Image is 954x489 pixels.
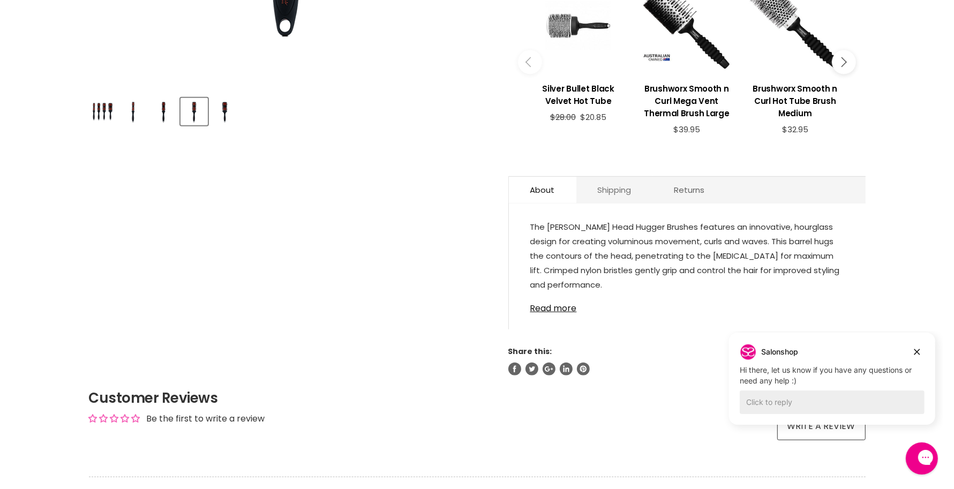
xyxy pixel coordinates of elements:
[576,177,653,203] a: Shipping
[150,98,177,125] button: Denman Head Hugger Brushes
[530,221,840,290] span: The [PERSON_NAME] Head Hugger Brushes features an innovative, hourglass design for creating volum...
[121,99,146,124] img: Denman Head Hugger Brushes
[900,439,943,478] iframe: Gorgias live chat messenger
[508,347,866,375] aside: Share this:
[508,346,552,357] span: Share this:
[87,95,491,125] div: Product thumbnails
[89,98,116,125] button: Denman Head Hugger Brushes
[89,388,866,408] h2: Customer Reviews
[550,111,576,123] span: $28.00
[721,331,943,441] iframe: Gorgias live chat campaigns
[181,98,208,125] button: Denman Head Hugger Brushes
[90,99,115,124] img: Denman Head Hugger Brushes
[638,74,735,125] a: View product:Brushworx Smooth n Curl Mega Vent Thermal Brush Large
[530,296,835,365] span: These brushes use Thermoceramic Technology to enhance heat retention and distribute it evenly thr...
[746,74,844,125] a: View product:Brushworx Smooth n Curl Hot Tube Brush Medium
[89,412,140,425] div: Average rating is 0.00 stars
[119,98,147,125] button: Denman Head Hugger Brushes
[653,177,726,203] a: Returns
[638,82,735,119] h3: Brushworx Smooth n Curl Mega Vent Thermal Brush Large
[746,82,844,119] h3: Brushworx Smooth n Curl Hot Tube Brush Medium
[212,99,237,124] img: Denman Head Hugger Brushes
[782,124,808,135] span: $32.95
[580,111,606,123] span: $20.85
[530,297,844,313] a: Read more
[182,99,207,124] img: Denman Head Hugger Brushes
[509,177,576,203] a: About
[530,82,627,107] h3: Silver Bullet Black Velvet Hot Tube
[530,74,627,112] a: View product:Silver Bullet Black Velvet Hot Tube
[673,124,700,135] span: $39.95
[151,99,176,124] img: Denman Head Hugger Brushes
[147,413,265,425] div: Be the first to write a review
[211,98,238,125] button: Denman Head Hugger Brushes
